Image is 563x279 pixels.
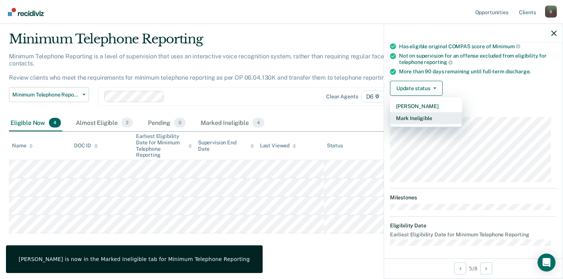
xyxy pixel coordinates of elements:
[12,92,80,98] span: Minimum Telephone Reporting
[390,81,443,96] button: Update status
[9,53,415,82] p: Minimum Telephone Reporting is a level of supervision that uses an interactive voice recognition ...
[390,112,462,124] button: Mark Ineligible
[260,142,296,149] div: Last Viewed
[74,142,98,149] div: DOC ID
[454,263,466,275] button: Previous Opportunity
[9,115,62,131] div: Eligible Now
[545,6,557,18] button: Profile dropdown button
[390,100,462,112] button: [PERSON_NAME]
[505,68,531,74] span: discharge.
[8,8,44,16] img: Recidiviz
[198,139,254,152] div: Supervision End Date
[9,31,431,53] div: Minimum Telephone Reporting
[253,118,265,128] span: 4
[538,254,556,272] div: Open Intercom Messenger
[12,142,33,149] div: Name
[174,118,186,128] span: 0
[480,263,492,275] button: Next Opportunity
[399,68,557,75] div: More than 90 days remaining until full-term
[545,6,557,18] div: S
[399,43,557,50] div: Has eligible original COMPAS score of
[121,118,133,128] span: 2
[146,115,187,131] div: Pending
[390,223,557,229] dt: Eligibility Date
[390,108,557,114] dt: Supervision
[361,91,385,102] span: D6
[492,43,520,49] span: Minimum
[399,53,557,65] div: Not on supervision for an offense excluded from eligibility for telephone
[424,59,453,65] span: reporting
[136,133,192,158] div: Earliest Eligibility Date for Minimum Telephone Reporting
[384,258,563,278] div: 5 / 8
[390,232,557,238] dt: Earliest Eligibility Date for Minimum Telephone Reporting
[199,115,266,131] div: Marked Ineligible
[326,93,358,100] div: Clear agents
[49,118,61,128] span: 4
[327,142,343,149] div: Status
[74,115,134,131] div: Almost Eligible
[390,194,557,201] dt: Milestones
[19,256,250,263] div: [PERSON_NAME] is now in the Marked Ineligible tab for Minimum Telephone Reporting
